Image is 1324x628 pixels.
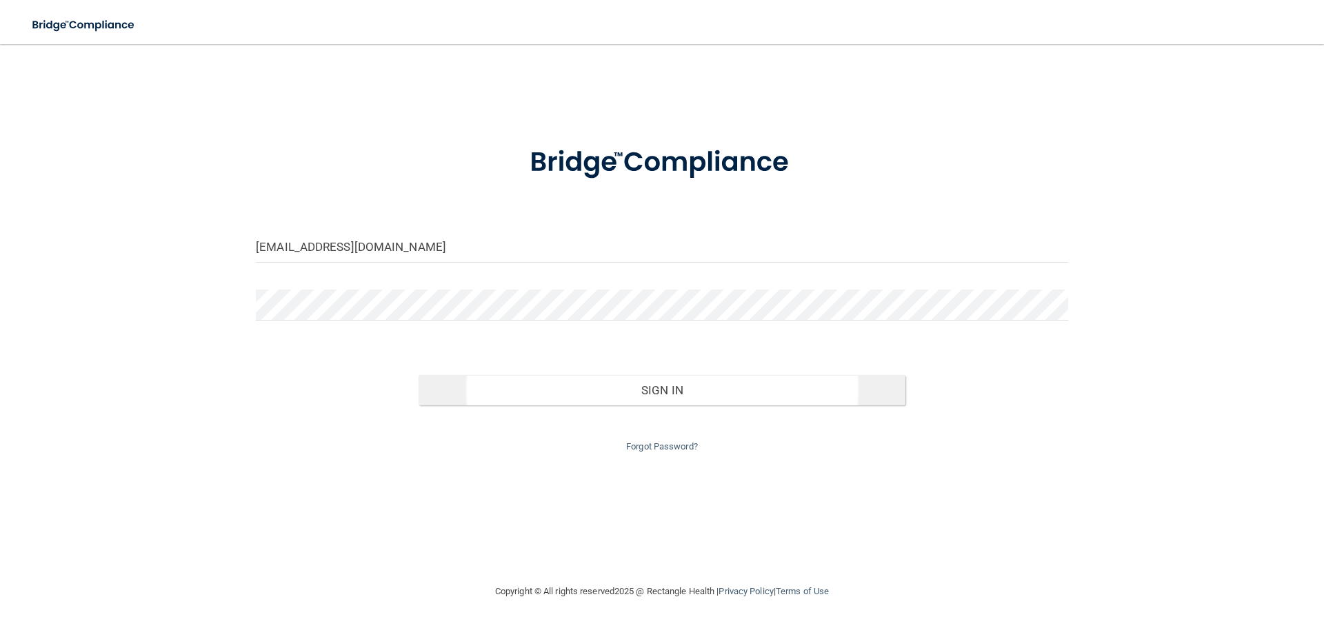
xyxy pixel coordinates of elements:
[419,375,906,405] button: Sign In
[1085,530,1307,585] iframe: Drift Widget Chat Controller
[410,569,914,614] div: Copyright © All rights reserved 2025 @ Rectangle Health | |
[256,232,1068,263] input: Email
[776,586,829,596] a: Terms of Use
[719,586,773,596] a: Privacy Policy
[501,127,823,199] img: bridge_compliance_login_screen.278c3ca4.svg
[21,11,148,39] img: bridge_compliance_login_screen.278c3ca4.svg
[626,441,698,452] a: Forgot Password?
